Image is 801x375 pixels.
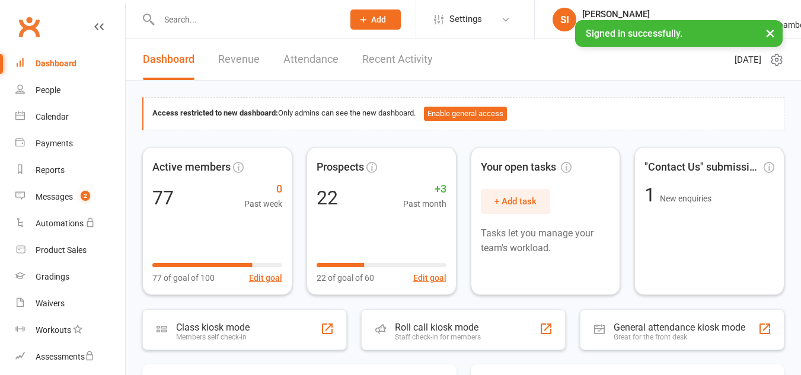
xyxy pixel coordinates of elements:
span: Settings [449,6,482,33]
button: × [759,20,781,46]
div: Automations [36,219,84,228]
p: Tasks let you manage your team's workload. [481,226,611,256]
div: Staff check-in for members [395,333,481,341]
div: Waivers [36,299,65,308]
button: + Add task [481,189,550,214]
div: People [36,85,60,95]
span: 0 [244,181,282,198]
a: Calendar [15,104,125,130]
span: 1 [644,184,660,206]
span: Active members [152,159,231,176]
div: Members self check-in [176,333,250,341]
span: [DATE] [735,53,761,67]
button: Edit goal [413,271,446,284]
div: Gradings [36,272,69,281]
span: +3 [403,181,446,198]
div: Payments [36,139,73,148]
div: 77 [152,188,174,207]
a: People [15,77,125,104]
div: Calendar [36,112,69,121]
a: Automations [15,210,125,237]
div: Assessments [36,352,94,361]
span: "Contact Us" submissions [644,159,761,176]
span: Past week [244,197,282,210]
div: Reports [36,165,65,175]
a: Recent Activity [362,39,433,80]
div: Roll call kiosk mode [395,322,481,333]
a: Revenue [218,39,260,80]
div: Class kiosk mode [176,322,250,333]
button: Enable general access [424,107,507,121]
a: Dashboard [15,50,125,77]
span: Prospects [317,159,364,176]
button: Edit goal [249,271,282,284]
div: Dashboard [36,59,76,68]
a: Attendance [283,39,339,80]
a: Dashboard [143,39,194,80]
div: SI [553,8,576,31]
span: Your open tasks [481,159,572,176]
span: Signed in successfully. [586,28,682,39]
span: 2 [81,191,90,201]
span: Add [371,15,386,24]
div: Great for the front desk [614,333,745,341]
a: Assessments [15,344,125,370]
span: Past month [403,197,446,210]
div: Only admins can see the new dashboard. [152,107,775,121]
a: Clubworx [14,12,44,41]
a: Product Sales [15,237,125,264]
a: Payments [15,130,125,157]
div: Product Sales [36,245,87,255]
div: Workouts [36,325,71,335]
button: Add [350,9,401,30]
a: Gradings [15,264,125,290]
strong: Access restricted to new dashboard: [152,108,278,117]
span: 77 of goal of 100 [152,271,215,284]
div: 22 [317,188,338,207]
a: Reports [15,157,125,184]
span: New enquiries [660,194,711,203]
div: Messages [36,192,73,201]
a: Workouts [15,317,125,344]
a: Messages 2 [15,184,125,210]
a: Waivers [15,290,125,317]
input: Search... [155,11,335,28]
div: General attendance kiosk mode [614,322,745,333]
span: 22 of goal of 60 [317,271,374,284]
